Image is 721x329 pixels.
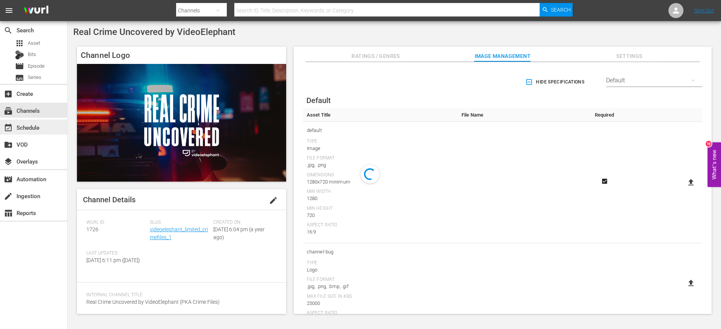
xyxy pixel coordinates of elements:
[150,220,210,226] span: Slug:
[307,300,454,307] div: 25000
[86,226,98,232] span: 1726
[4,89,13,99] span: Create
[213,226,265,240] span: [DATE] 6:04 pm (a year ago)
[306,96,331,105] span: Default
[15,50,24,59] div: Bits
[28,62,45,70] span: Episode
[307,212,454,219] div: 720
[264,191,282,209] button: edit
[86,220,146,226] span: Wurl ID:
[307,139,454,145] div: Type
[348,52,404,61] span: Ratings / Genres
[86,250,146,256] span: Last Updated:
[15,39,24,48] span: Asset
[307,228,454,236] div: 16:9
[77,47,286,64] h4: Channel Logo
[28,51,36,58] span: Bits
[707,142,721,187] button: Open Feedback Widget
[606,70,702,91] div: Default
[86,257,140,263] span: [DATE] 6:11 pm ([DATE])
[4,192,13,201] span: Ingestion
[527,78,584,86] span: Hide Specifications
[5,6,14,15] span: menu
[307,155,454,161] div: File Format
[73,27,235,37] span: Real Crime Uncovered by VideoElephant
[307,310,454,316] div: Aspect Ratio
[307,247,454,257] span: channel-bug
[307,189,454,195] div: Min Width
[307,260,454,266] div: Type
[307,172,454,178] div: Dimensions
[4,140,13,149] span: VOD
[4,157,13,166] span: Overlays
[18,2,54,20] img: ans4CAIJ8jUAAAAAAAAAAAAAAAAAAAAAAAAgQb4GAAAAAAAAAAAAAAAAAAAAAAAAJMjXAAAAAAAAAAAAAAAAAAAAAAAAgAT5G...
[706,141,712,147] div: 10
[86,299,220,305] span: Real Crime Uncovered by VideoElephant (PKA Crime Files)
[4,209,13,218] span: Reports
[524,71,587,92] button: Hide Specifications
[474,52,531,61] span: Image Management
[83,195,136,204] span: Channel Details
[307,277,454,283] div: File Format
[307,266,454,274] div: Logo
[77,64,286,182] img: Real Crime Uncovered by VideoElephant
[588,108,621,122] th: Required
[601,52,658,61] span: Settings
[307,178,454,186] div: 1280x720 minimum
[15,62,24,71] span: Episode
[600,178,609,185] svg: Required
[4,175,13,184] span: Automation
[307,145,454,152] div: Image
[213,220,273,226] span: Created On:
[307,222,454,228] div: Aspect Ratio
[540,3,573,17] button: Search
[307,195,454,202] div: 1280
[4,106,13,115] span: Channels
[15,73,24,82] span: Series
[307,283,454,290] div: .jpg, .png, .bmp, .gif
[458,108,588,122] th: File Name
[150,226,208,240] a: videoelephant_limited_crimefiles_1
[4,123,13,132] span: Schedule
[307,126,454,135] span: default
[694,8,714,14] a: Sign Out
[551,3,571,17] span: Search
[307,161,454,169] div: .jpg, .png
[28,39,40,47] span: Asset
[303,108,458,122] th: Asset Title
[307,206,454,212] div: Min Height
[28,74,41,81] span: Series
[86,292,273,298] span: Internal Channel Title:
[269,196,278,205] span: edit
[307,294,454,300] div: Max File Size In Kbs
[4,26,13,35] span: Search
